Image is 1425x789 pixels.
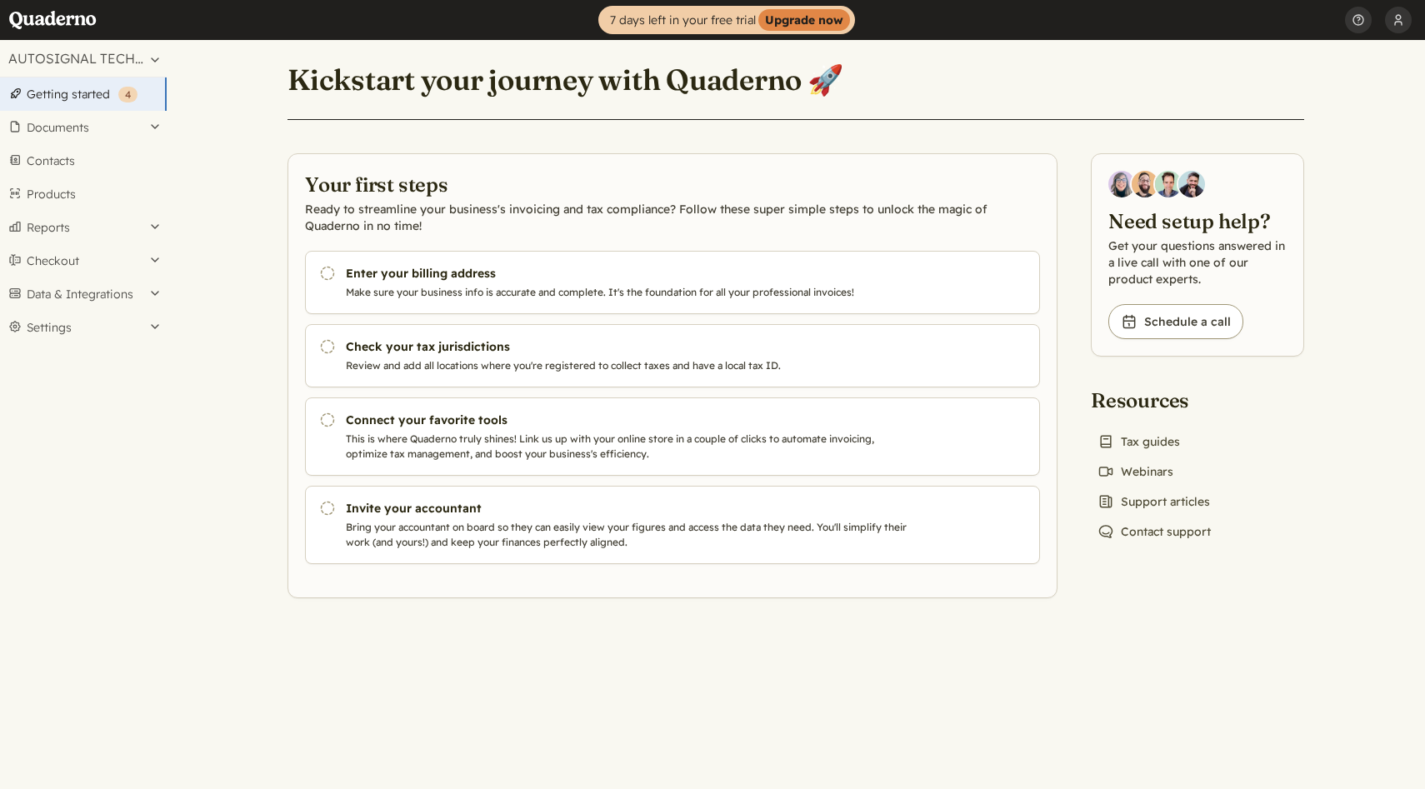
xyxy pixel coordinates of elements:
[1108,207,1287,234] h2: Need setup help?
[346,412,914,428] h3: Connect your favorite tools
[125,88,131,101] span: 4
[1155,171,1182,197] img: Ivo Oltmans, Business Developer at Quaderno
[1178,171,1205,197] img: Javier Rubio, DevRel at Quaderno
[346,500,914,517] h3: Invite your accountant
[305,486,1040,564] a: Invite your accountant Bring your accountant on board so they can easily view your figures and ac...
[346,338,914,355] h3: Check your tax jurisdictions
[287,62,843,98] h1: Kickstart your journey with Quaderno 🚀
[1091,387,1217,413] h2: Resources
[346,358,914,373] p: Review and add all locations where you're registered to collect taxes and have a local tax ID.
[305,171,1040,197] h2: Your first steps
[598,6,855,34] a: 7 days left in your free trialUpgrade now
[1108,171,1135,197] img: Diana Carrasco, Account Executive at Quaderno
[305,251,1040,314] a: Enter your billing address Make sure your business info is accurate and complete. It's the founda...
[346,520,914,550] p: Bring your accountant on board so they can easily view your figures and access the data they need...
[1108,237,1287,287] p: Get your questions answered in a live call with one of our product experts.
[346,432,914,462] p: This is where Quaderno truly shines! Link us up with your online store in a couple of clicks to a...
[758,9,850,31] strong: Upgrade now
[346,285,914,300] p: Make sure your business info is accurate and complete. It's the foundation for all your professio...
[346,265,914,282] h3: Enter your billing address
[1108,304,1243,339] a: Schedule a call
[1091,460,1180,483] a: Webinars
[305,324,1040,387] a: Check your tax jurisdictions Review and add all locations where you're registered to collect taxe...
[1132,171,1158,197] img: Jairo Fumero, Account Executive at Quaderno
[305,201,1040,234] p: Ready to streamline your business's invoicing and tax compliance? Follow these super simple steps...
[1091,520,1217,543] a: Contact support
[305,397,1040,476] a: Connect your favorite tools This is where Quaderno truly shines! Link us up with your online stor...
[1091,490,1217,513] a: Support articles
[1091,430,1187,453] a: Tax guides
